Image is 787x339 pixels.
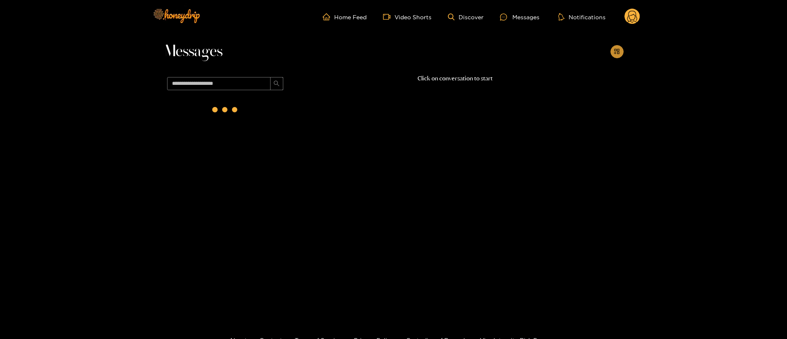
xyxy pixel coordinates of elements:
[383,13,431,20] a: Video Shorts
[614,48,620,55] span: appstore-add
[164,42,223,61] span: Messages
[270,77,283,90] button: search
[556,13,608,21] button: Notifications
[323,13,334,20] span: home
[383,13,395,20] span: video-camera
[448,14,484,20] a: Discover
[273,80,280,87] span: search
[500,12,539,22] div: Messages
[287,74,624,83] p: Click on conversation to start
[610,45,624,58] button: appstore-add
[323,13,367,20] a: Home Feed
